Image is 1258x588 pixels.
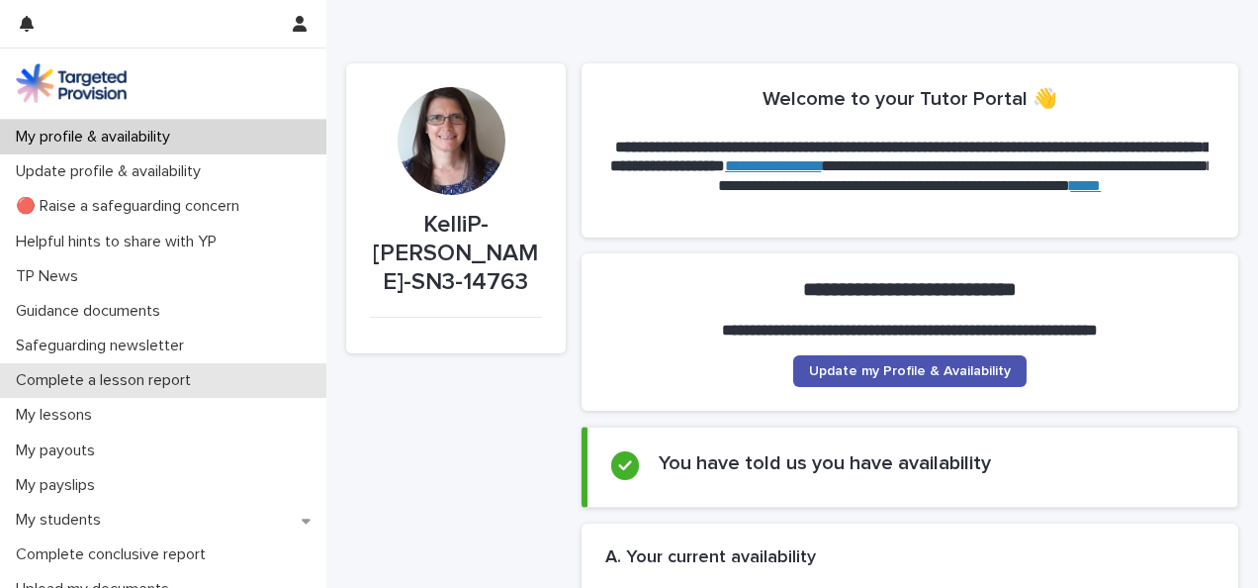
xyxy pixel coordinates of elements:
[8,162,217,181] p: Update profile & availability
[8,441,111,460] p: My payouts
[370,211,542,296] p: KelliP-[PERSON_NAME]-SN3-14763
[793,355,1027,387] a: Update my Profile & Availability
[8,545,222,564] p: Complete conclusive report
[8,371,207,390] p: Complete a lesson report
[8,197,255,216] p: 🔴 Raise a safeguarding concern
[8,267,94,286] p: TP News
[659,451,991,475] h2: You have told us you have availability
[16,63,127,103] img: M5nRWzHhSzIhMunXDL62
[8,476,111,495] p: My payslips
[605,547,816,569] h2: A. Your current availability
[8,337,200,355] p: Safeguarding newsletter
[763,87,1057,111] h2: Welcome to your Tutor Portal 👋
[809,364,1011,378] span: Update my Profile & Availability
[8,511,117,530] p: My students
[8,233,232,251] p: Helpful hints to share with YP
[8,128,186,147] p: My profile & availability
[8,406,108,425] p: My lessons
[8,302,176,321] p: Guidance documents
